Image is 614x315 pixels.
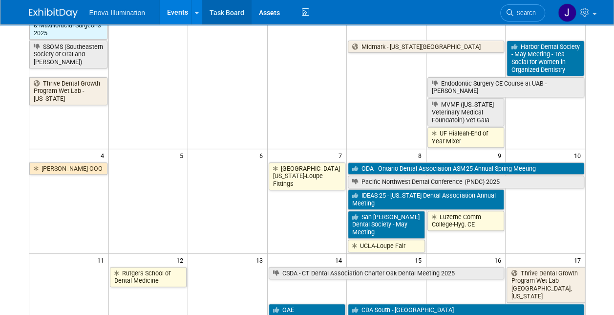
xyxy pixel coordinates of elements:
span: 4 [100,149,108,161]
a: Endodontic Surgery CE Course at UAB - [PERSON_NAME] [427,77,584,97]
span: 8 [417,149,426,161]
a: Midmark - [US_STATE][GEOGRAPHIC_DATA] [348,41,504,53]
a: UF Hialeah-End of Year Mixer [427,127,505,147]
a: San [PERSON_NAME] Dental Society - May Meeting [348,211,425,239]
span: 10 [573,149,585,161]
a: Thrive Dental Growth Program Wet Lab - [US_STATE] [29,77,107,105]
img: JeffD Dyll [558,3,576,22]
a: [GEOGRAPHIC_DATA][US_STATE]-Loupe Fittings [269,162,346,190]
span: 12 [175,254,188,266]
span: Enova Illumination [89,9,145,17]
img: ExhibitDay [29,8,78,18]
span: 17 [573,254,585,266]
a: Harbor Dental Society - May Meeting - Tea Social for Women in Organized Dentistry [507,41,584,76]
a: Search [500,4,545,22]
a: IDEAS 25 - [US_STATE] Dental Association Annual Meeting [348,189,504,209]
a: ODA - Ontario Dental Association ASM25 Annual Spring Meeting [348,162,584,175]
span: Search [513,9,536,17]
span: 9 [496,149,505,161]
a: MVMF ([US_STATE] Veterinary Medical Foundatoin) Vet Gala [427,98,505,126]
a: [PERSON_NAME] OOO [29,162,107,175]
a: UCLA-Loupe Fair [348,240,425,252]
span: 5 [179,149,188,161]
a: Luzerne Comm College-Hyg. CE [427,211,505,231]
span: 7 [338,149,346,161]
span: 11 [96,254,108,266]
span: 14 [334,254,346,266]
a: CSDA - CT Dental Association Charter Oak Dental Meeting 2025 [269,267,505,280]
span: 6 [258,149,267,161]
a: SSOMS (Southeastern Society of Oral and [PERSON_NAME]) [29,41,107,68]
span: 15 [414,254,426,266]
a: Rutgers School of Dental Medicine [110,267,187,287]
a: Pacific Northwest Dental Conference (PNDC) 2025 [348,176,584,188]
a: Thrive Dental Growth Program Wet Lab - [GEOGRAPHIC_DATA], [US_STATE] [507,267,585,303]
span: 16 [493,254,505,266]
span: 13 [255,254,267,266]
